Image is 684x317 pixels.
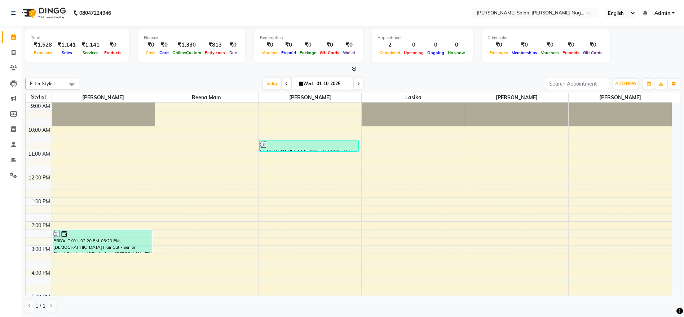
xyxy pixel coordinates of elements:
[298,50,318,55] span: Package
[510,41,539,49] div: ₹0
[260,140,359,151] div: [PERSON_NAME], TK03, 10:35 AM-11:05 AM, Body Essentials - Upper Lip / Chin / Lower Lip (₹249)
[378,50,402,55] span: Completed
[171,41,203,49] div: ₹1,330
[425,50,446,55] span: Ongoing
[581,41,604,49] div: ₹0
[362,93,465,102] span: lasika
[654,9,670,17] span: Admin
[263,78,281,89] span: Today
[487,41,510,49] div: ₹0
[260,50,279,55] span: Voucher
[318,50,341,55] span: Gift Cards
[144,41,158,49] div: ₹0
[158,41,171,49] div: ₹0
[318,41,341,49] div: ₹0
[446,50,467,55] span: No show
[561,50,581,55] span: Prepaids
[30,246,52,253] div: 3:00 PM
[30,198,52,205] div: 1:00 PM
[53,230,152,253] div: PRIYA, TK01, 02:20 PM-03:20 PM, [DEMOGRAPHIC_DATA] Hair Cut - Senior Stylist,Gentlemen'S Barberin...
[60,50,74,55] span: Sales
[402,50,425,55] span: Upcoming
[31,41,55,49] div: ₹1,528
[27,126,52,134] div: 10:00 AM
[30,103,52,110] div: 9:00 AM
[487,35,604,41] div: Other sales
[378,41,402,49] div: 2
[341,41,357,49] div: ₹0
[35,302,45,310] span: 1 / 1
[27,150,52,158] div: 11:00 AM
[402,41,425,49] div: 0
[561,41,581,49] div: ₹0
[31,35,123,41] div: Total
[102,41,123,49] div: ₹0
[203,41,227,49] div: ₹813
[581,50,604,55] span: Gift Cards
[259,93,362,102] span: [PERSON_NAME]
[79,3,111,23] b: 08047224946
[55,41,79,49] div: ₹1,141
[158,50,171,55] span: Card
[314,78,350,89] input: 2025-10-01
[144,35,239,41] div: Finance
[30,81,55,86] span: Filter Stylist
[615,81,636,86] span: ADD NEW
[52,93,155,102] span: [PERSON_NAME]
[227,41,239,49] div: ₹0
[81,50,100,55] span: Services
[546,78,609,89] input: Search Appointment
[279,50,298,55] span: Prepaid
[425,41,446,49] div: 0
[203,50,227,55] span: Petty cash
[102,50,123,55] span: Products
[32,50,54,55] span: Expenses
[27,174,52,182] div: 12:00 PM
[487,50,510,55] span: Packages
[378,35,467,41] div: Appointment
[465,93,568,102] span: [PERSON_NAME]
[297,81,314,86] span: Wed
[30,222,52,229] div: 2:00 PM
[171,50,203,55] span: Online/Custom
[79,41,102,49] div: ₹1,141
[155,93,258,102] span: reena mam
[260,35,357,41] div: Redemption
[510,50,539,55] span: Memberships
[539,41,561,49] div: ₹0
[298,41,318,49] div: ₹0
[613,79,638,89] button: ADD NEW
[30,293,52,301] div: 5:00 PM
[446,41,467,49] div: 0
[30,269,52,277] div: 4:00 PM
[228,50,239,55] span: Due
[18,3,68,23] img: logo
[260,41,279,49] div: ₹0
[569,93,672,102] span: [PERSON_NAME]
[144,50,158,55] span: Cash
[279,41,298,49] div: ₹0
[341,50,357,55] span: Wallet
[26,93,52,101] div: Stylist
[539,50,561,55] span: Vouchers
